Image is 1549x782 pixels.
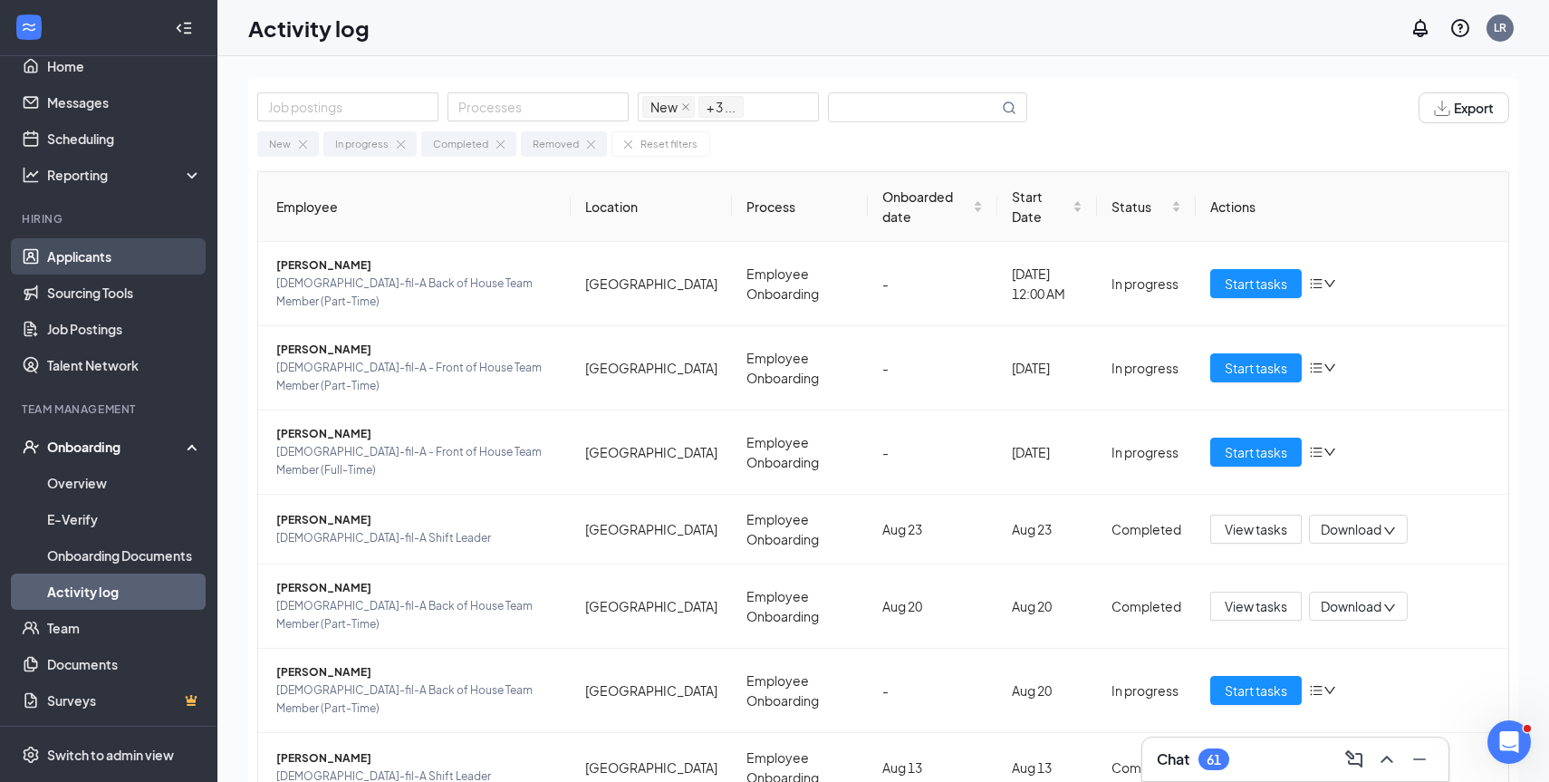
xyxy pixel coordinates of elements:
[571,242,732,326] td: [GEOGRAPHIC_DATA]
[258,172,571,242] th: Employee
[22,211,198,227] div: Hiring
[1012,519,1082,539] div: Aug 23
[533,136,579,152] div: Removed
[276,663,556,681] span: [PERSON_NAME]
[1111,519,1181,539] div: Completed
[1012,358,1082,378] div: [DATE]
[47,347,202,383] a: Talent Network
[47,311,202,347] a: Job Postings
[1002,101,1016,115] svg: MagnifyingGlass
[1225,358,1287,378] span: Start tasks
[22,746,40,764] svg: Settings
[1111,758,1181,777] div: Completed
[1419,92,1509,123] button: Export
[47,275,202,311] a: Sourcing Tools
[571,410,732,495] td: [GEOGRAPHIC_DATA]
[1225,442,1287,462] span: Start tasks
[1225,681,1287,700] span: Start tasks
[47,501,202,537] a: E-Verify
[1309,445,1323,459] span: bars
[1376,748,1398,770] svg: ChevronUp
[47,746,174,764] div: Switch to admin view
[1012,442,1082,462] div: [DATE]
[732,242,868,326] td: Employee Onboarding
[47,166,203,184] div: Reporting
[22,166,40,184] svg: Analysis
[1225,519,1287,539] span: View tasks
[1012,758,1082,777] div: Aug 13
[276,579,556,597] span: [PERSON_NAME]
[698,96,744,118] span: + 3 ...
[1111,274,1181,294] div: In progress
[1196,172,1508,242] th: Actions
[1012,681,1082,700] div: Aug 20
[1111,681,1181,700] div: In progress
[882,758,983,777] div: Aug 13
[1111,596,1181,616] div: Completed
[276,529,556,547] span: [DEMOGRAPHIC_DATA]-fil-A Shift Leader
[997,172,1097,242] th: Start Date
[1321,597,1381,616] span: Download
[882,681,983,700] div: -
[276,681,556,718] span: [DEMOGRAPHIC_DATA]-fil-A Back of House Team Member (Part-Time)
[640,136,698,152] div: Reset filters
[1323,684,1336,697] span: down
[642,96,695,118] span: New
[1111,358,1181,378] div: In progress
[732,495,868,565] td: Employee Onboarding
[1207,752,1221,768] div: 61
[22,401,198,417] div: Team Management
[47,646,202,682] a: Documents
[1157,749,1189,769] h3: Chat
[248,13,370,43] h1: Activity log
[571,565,732,649] td: [GEOGRAPHIC_DATA]
[571,649,732,733] td: [GEOGRAPHIC_DATA]
[1111,442,1181,462] div: In progress
[882,442,983,462] div: -
[1343,748,1365,770] svg: ComposeMessage
[1210,676,1302,705] button: Start tasks
[732,326,868,410] td: Employee Onboarding
[1210,438,1302,467] button: Start tasks
[882,274,983,294] div: -
[20,18,38,36] svg: WorkstreamLogo
[276,425,556,443] span: [PERSON_NAME]
[732,565,868,649] td: Employee Onboarding
[882,187,969,227] span: Onboarded date
[276,511,556,529] span: [PERSON_NAME]
[571,326,732,410] td: [GEOGRAPHIC_DATA]
[1111,197,1168,217] span: Status
[1309,683,1323,698] span: bars
[276,443,556,479] span: [DEMOGRAPHIC_DATA]-fil-A - Front of House Team Member (Full-Time)
[1225,274,1287,294] span: Start tasks
[276,256,556,275] span: [PERSON_NAME]
[1340,745,1369,774] button: ComposeMessage
[433,136,488,152] div: Completed
[335,136,389,152] div: In progress
[1494,20,1506,35] div: LR
[1405,745,1434,774] button: Minimize
[1409,748,1430,770] svg: Minimize
[1012,264,1082,304] div: [DATE] 12:00 AM
[276,749,556,768] span: [PERSON_NAME]
[1210,353,1302,382] button: Start tasks
[1383,602,1396,614] span: down
[1309,361,1323,375] span: bars
[47,121,202,157] a: Scheduling
[1097,172,1196,242] th: Status
[1012,596,1082,616] div: Aug 20
[882,519,983,539] div: Aug 23
[1323,277,1336,290] span: down
[47,48,202,84] a: Home
[47,238,202,275] a: Applicants
[269,136,291,152] div: New
[1323,446,1336,459] span: down
[1321,520,1381,539] span: Download
[571,172,732,242] th: Location
[47,682,202,719] a: SurveysCrown
[276,341,556,359] span: [PERSON_NAME]
[175,19,193,37] svg: Collapse
[276,275,556,311] span: [DEMOGRAPHIC_DATA]-fil-A Back of House Team Member (Part-Time)
[732,172,868,242] th: Process
[732,410,868,495] td: Employee Onboarding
